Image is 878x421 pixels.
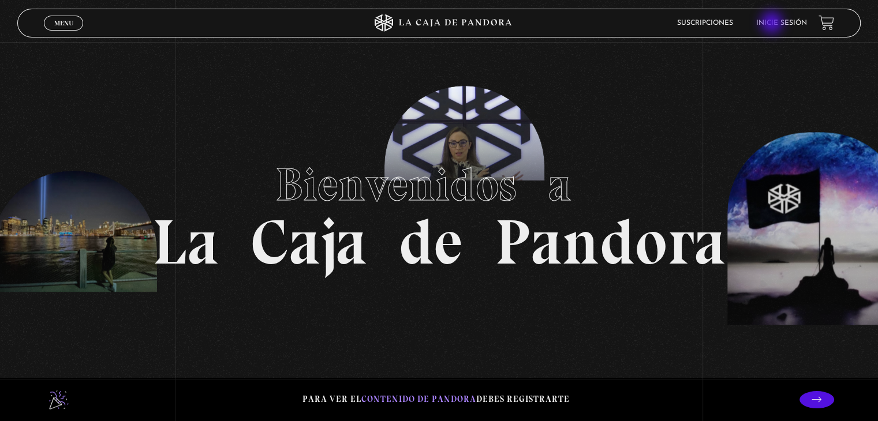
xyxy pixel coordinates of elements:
span: contenido de Pandora [361,394,476,404]
span: Cerrar [50,29,77,37]
a: Suscripciones [677,20,733,27]
p: Para ver el debes registrarte [302,392,570,407]
span: Bienvenidos a [275,157,603,212]
a: Inicie sesión [756,20,807,27]
span: Menu [54,20,73,27]
a: View your shopping cart [819,15,834,31]
h1: La Caja de Pandora [152,147,726,274]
